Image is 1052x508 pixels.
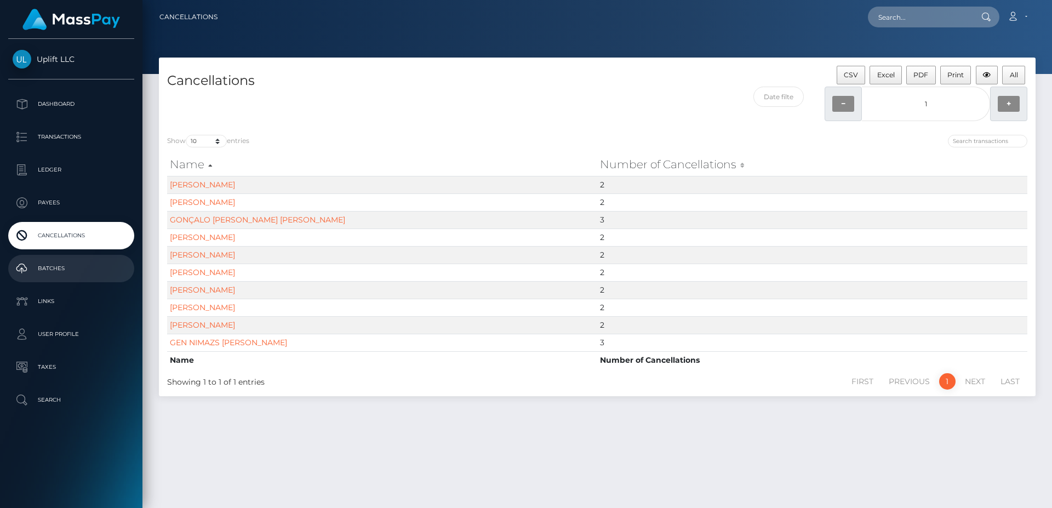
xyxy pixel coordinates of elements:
a: GONÇALO [PERSON_NAME] [PERSON_NAME] [170,215,345,225]
strong: − [841,99,845,109]
span: PDF [913,71,928,79]
td: 2 [597,176,1027,193]
a: Cancellations [8,222,134,249]
a: Batches [8,255,134,282]
h4: Cancellations [167,71,589,90]
button: + [998,96,1020,112]
p: Ledger [13,162,130,178]
a: Payees [8,189,134,216]
td: 2 [597,193,1027,211]
span: All [1010,71,1018,79]
th: Number of Cancellations: activate to sort column ascending [597,153,1027,175]
p: Dashboard [13,96,130,112]
a: [PERSON_NAME] [170,180,235,190]
label: Show entries [167,135,249,147]
select: Showentries [186,135,227,147]
p: User Profile [13,326,130,343]
input: Search... [868,7,971,27]
th: Name: activate to sort column descending [167,153,597,175]
p: Transactions [13,129,130,145]
button: Print [940,66,971,84]
span: Excel [877,71,895,79]
td: 2 [597,299,1027,316]
a: 1 [939,373,956,390]
th: Number of Cancellations [597,351,1027,369]
a: Links [8,288,134,315]
span: Uplift LLC [8,54,134,64]
img: MassPay Logo [22,9,120,30]
a: [PERSON_NAME] [170,197,235,207]
a: [PERSON_NAME] [170,250,235,260]
a: User Profile [8,321,134,348]
td: 2 [597,229,1027,246]
a: [PERSON_NAME] [170,267,235,277]
a: Taxes [8,353,134,381]
button: Column visibility [976,66,998,84]
a: [PERSON_NAME] [170,302,235,312]
td: 2 [597,264,1027,281]
a: Transactions [8,123,134,151]
span: Print [947,71,964,79]
input: Date filter [753,87,804,107]
button: All [1002,66,1025,84]
a: [PERSON_NAME] [170,285,235,295]
span: CSV [844,71,858,79]
div: Showing 1 to 1 of 1 entries [167,372,516,388]
a: Ledger [8,156,134,184]
td: 3 [597,211,1027,229]
button: Excel [870,66,902,84]
a: Search [8,386,134,414]
input: Search transactions [948,135,1027,147]
p: Payees [13,195,130,211]
a: GEN NIMAZS [PERSON_NAME] [170,338,287,347]
button: CSV [837,66,866,84]
p: Taxes [13,359,130,375]
strong: + [1007,99,1011,109]
a: Cancellations [159,5,218,28]
a: Dashboard [8,90,134,118]
td: 2 [597,281,1027,299]
p: Links [13,293,130,310]
a: [PERSON_NAME] [170,232,235,242]
td: 2 [597,316,1027,334]
th: Name [167,351,597,369]
p: Search [13,392,130,408]
button: − [832,96,854,112]
p: Batches [13,260,130,277]
img: Uplift LLC [13,50,31,69]
td: 2 [597,246,1027,264]
button: PDF [906,66,936,84]
a: [PERSON_NAME] [170,320,235,330]
p: Cancellations [13,227,130,244]
td: 3 [597,334,1027,351]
